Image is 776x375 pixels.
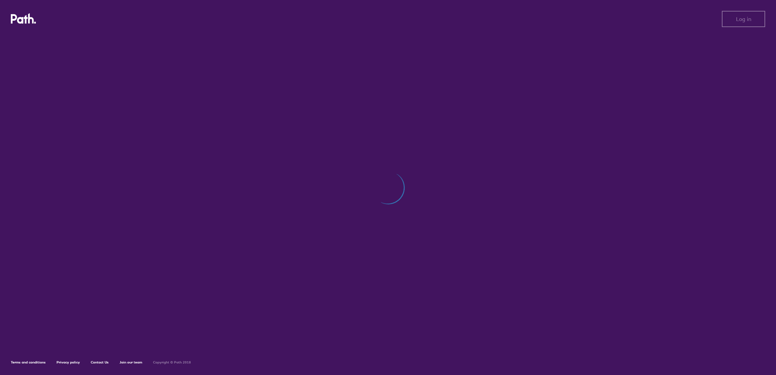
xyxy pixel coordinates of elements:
a: Contact Us [91,360,109,364]
h6: Copyright © Path 2018 [153,360,191,364]
a: Privacy policy [57,360,80,364]
button: Log in [722,11,765,27]
a: Join our team [120,360,142,364]
span: Log in [736,16,751,22]
a: Terms and conditions [11,360,46,364]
